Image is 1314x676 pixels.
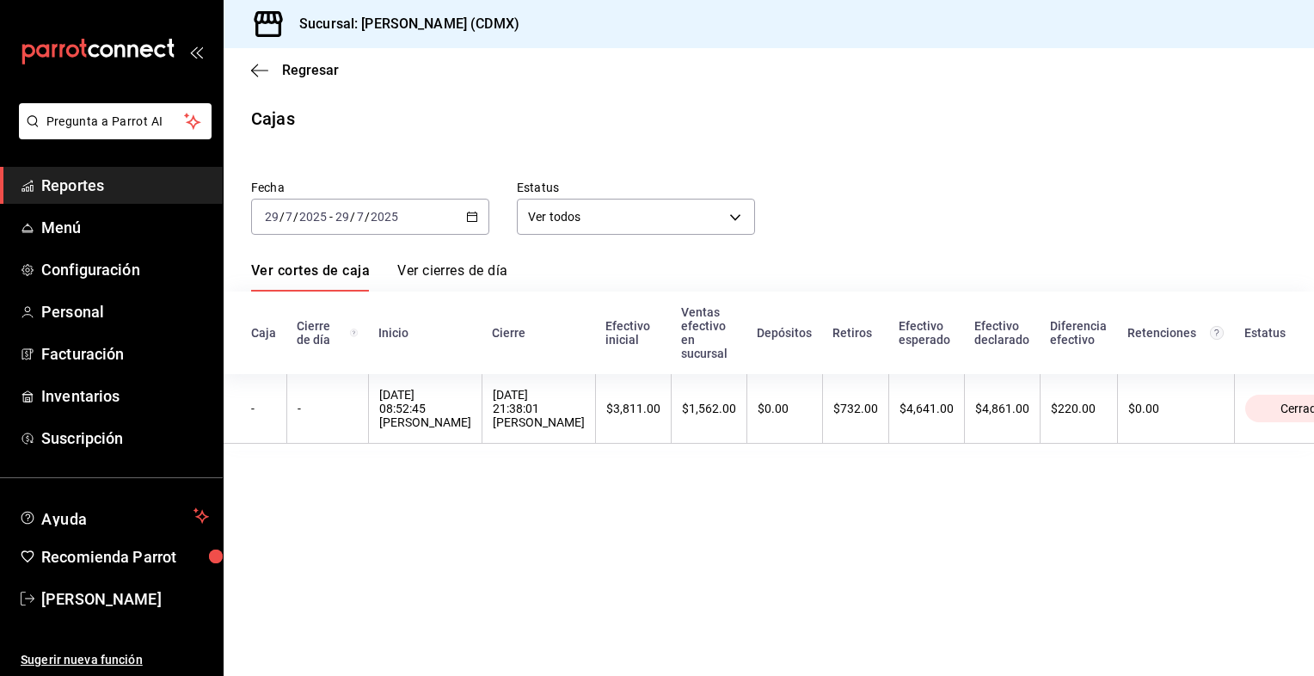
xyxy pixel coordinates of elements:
svg: Total de retenciones de propinas registradas [1210,326,1224,340]
div: Efectivo esperado [899,319,954,347]
div: Caja [251,326,276,340]
label: Fecha [251,181,489,194]
button: Regresar [251,62,339,78]
div: Ventas efectivo en sucursal [681,305,736,360]
span: Reportes [41,174,209,197]
span: Personal [41,300,209,323]
div: $0.00 [758,402,812,415]
span: / [365,210,370,224]
a: Ver cierres de día [397,262,507,292]
span: Suscripción [41,427,209,450]
a: Ver cortes de caja [251,262,370,292]
span: Ayuda [41,506,187,526]
div: $4,861.00 [975,402,1029,415]
div: navigation tabs [251,262,507,292]
input: ---- [298,210,328,224]
div: Efectivo inicial [605,319,660,347]
span: [PERSON_NAME] [41,587,209,611]
div: $0.00 [1128,402,1224,415]
span: Recomienda Parrot [41,545,209,568]
div: - [251,402,276,415]
span: Configuración [41,258,209,281]
div: - [298,402,358,415]
button: Pregunta a Parrot AI [19,103,212,139]
span: Sugerir nueva función [21,651,209,669]
div: Inicio [378,326,471,340]
div: $3,811.00 [606,402,660,415]
div: [DATE] 08:52:45 [PERSON_NAME] [379,388,471,429]
label: Estatus [517,181,755,194]
span: Facturación [41,342,209,366]
div: Cierre [492,326,585,340]
a: Pregunta a Parrot AI [12,125,212,143]
div: Efectivo declarado [974,319,1029,347]
div: Cajas [251,106,295,132]
span: Menú [41,216,209,239]
span: / [350,210,355,224]
div: Ver todos [517,199,755,235]
input: -- [285,210,293,224]
span: / [279,210,285,224]
input: -- [356,210,365,224]
div: Retiros [832,326,878,340]
span: - [329,210,333,224]
input: -- [335,210,350,224]
div: Depósitos [757,326,812,340]
svg: El número de cierre de día es consecutivo y consolida todos los cortes de caja previos en un únic... [350,326,358,340]
div: $4,641.00 [900,402,954,415]
h3: Sucursal: [PERSON_NAME] (CDMX) [286,14,519,34]
input: -- [264,210,279,224]
div: $1,562.00 [682,402,736,415]
div: $220.00 [1051,402,1107,415]
span: Pregunta a Parrot AI [46,113,185,131]
span: Inventarios [41,384,209,408]
div: Diferencia efectivo [1050,319,1107,347]
div: Retenciones [1127,326,1224,340]
div: [DATE] 21:38:01 [PERSON_NAME] [493,388,585,429]
input: ---- [370,210,399,224]
div: Cierre de día [297,319,358,347]
div: $732.00 [833,402,878,415]
span: / [293,210,298,224]
span: Regresar [282,62,339,78]
button: open_drawer_menu [189,45,203,58]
